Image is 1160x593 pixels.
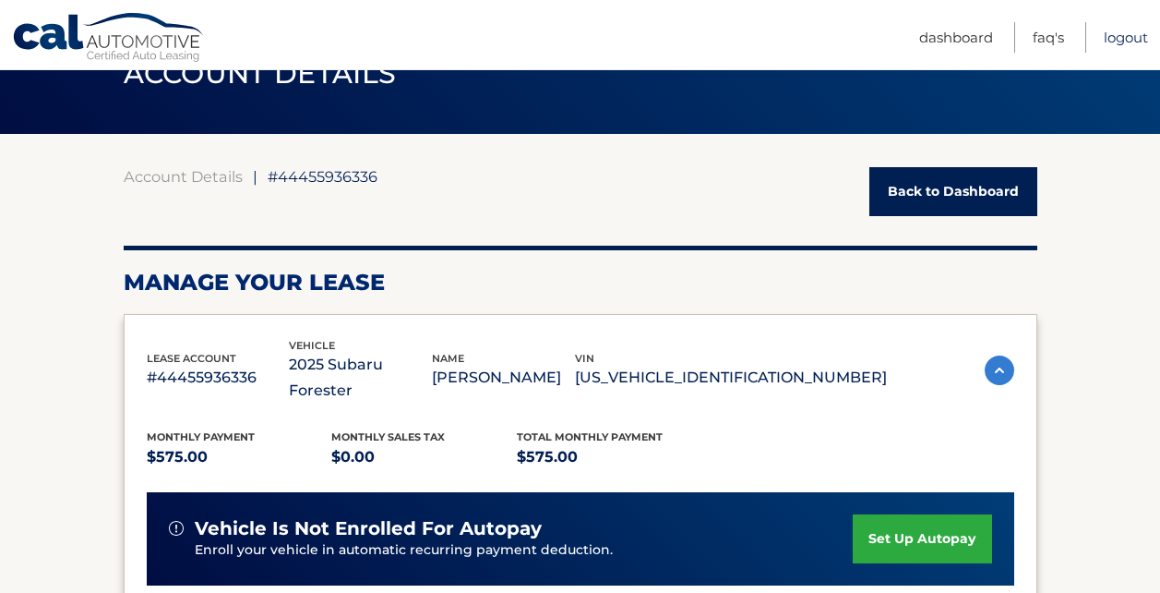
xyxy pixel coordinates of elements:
h2: Manage Your Lease [124,269,1037,296]
p: [US_VEHICLE_IDENTIFICATION_NUMBER] [575,365,887,391]
span: vehicle is not enrolled for autopay [195,517,542,540]
span: name [432,352,464,365]
a: Cal Automotive [12,12,206,66]
a: Account Details [124,167,243,186]
a: Dashboard [919,22,993,53]
span: | [253,167,257,186]
img: alert-white.svg [169,521,184,536]
a: Back to Dashboard [869,167,1037,216]
p: Enroll your vehicle in automatic recurring payment deduction. [195,540,854,561]
a: FAQ's [1033,22,1064,53]
span: lease account [147,352,236,365]
p: $575.00 [517,444,702,470]
a: Logout [1104,22,1148,53]
p: #44455936336 [147,365,290,391]
span: #44455936336 [268,167,377,186]
p: $575.00 [147,444,332,470]
a: set up autopay [853,514,991,563]
span: Monthly Payment [147,430,255,443]
p: [PERSON_NAME] [432,365,575,391]
p: 2025 Subaru Forester [289,352,432,404]
span: vin [575,352,594,365]
span: Monthly sales Tax [331,430,445,443]
p: $0.00 [331,444,517,470]
span: ACCOUNT DETAILS [124,56,397,91]
span: vehicle [289,339,335,352]
span: Total Monthly Payment [517,430,663,443]
img: accordion-active.svg [985,356,1014,385]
